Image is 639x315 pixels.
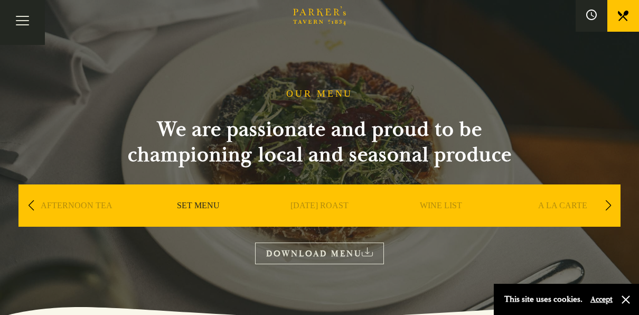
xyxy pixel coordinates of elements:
[621,294,631,305] button: Close and accept
[261,184,378,258] div: 4 / 9
[108,117,531,168] h2: We are passionate and proud to be championing local and seasonal produce
[601,194,615,217] div: Next slide
[24,194,38,217] div: Previous slide
[18,184,135,258] div: 2 / 9
[504,292,582,307] p: This site uses cookies.
[290,200,349,243] a: [DATE] ROAST
[286,88,353,100] h1: OUR MENU
[41,200,112,243] a: AFTERNOON TEA
[504,184,621,258] div: 6 / 9
[538,200,587,243] a: A LA CARTE
[590,294,613,304] button: Accept
[383,184,499,258] div: 5 / 9
[420,200,462,243] a: WINE LIST
[177,200,220,243] a: SET MENU
[255,243,384,264] a: DOWNLOAD MENU
[140,184,256,258] div: 3 / 9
